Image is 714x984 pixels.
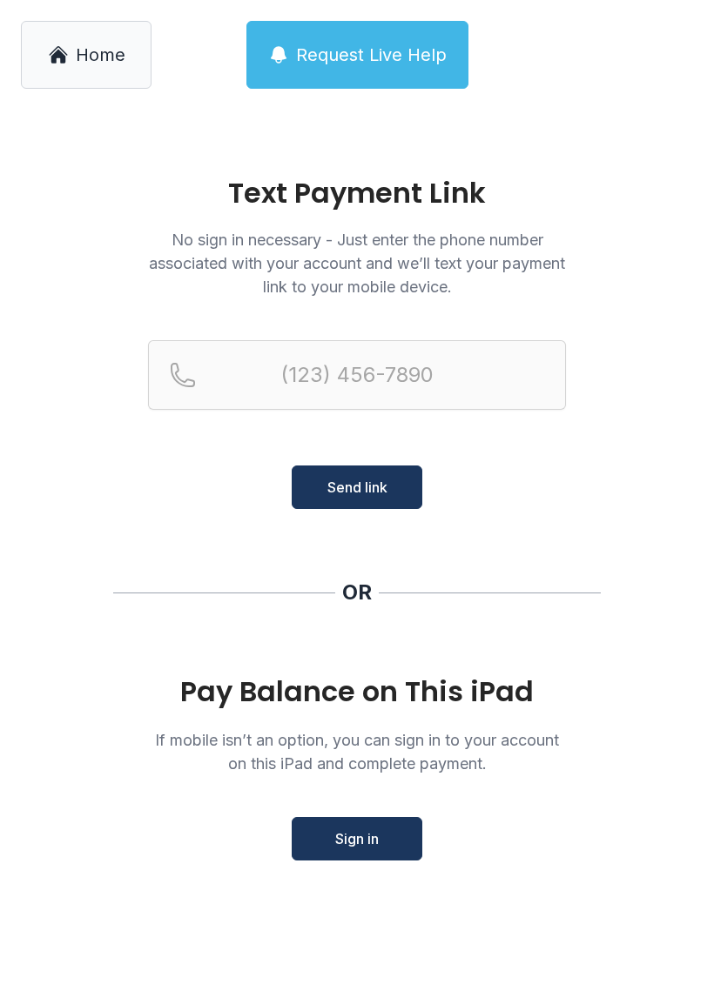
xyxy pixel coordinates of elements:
[148,179,566,207] h1: Text Payment Link
[335,828,379,849] span: Sign in
[296,43,447,67] span: Request Live Help
[148,228,566,298] p: No sign in necessary - Just enter the phone number associated with your account and we’ll text yo...
[342,579,372,606] div: OR
[148,340,566,410] input: Reservation phone number
[148,676,566,707] div: Pay Balance on This iPad
[148,728,566,775] p: If mobile isn’t an option, you can sign in to your account on this iPad and complete payment.
[327,477,387,498] span: Send link
[76,43,125,67] span: Home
